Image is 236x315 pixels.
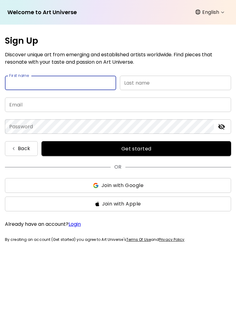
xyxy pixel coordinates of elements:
button: toggle password visibility [216,122,227,132]
img: ss [95,201,100,206]
a: Terms Of Use [126,237,151,242]
a: Login [69,221,81,228]
span: Get started [49,146,224,152]
h6: By creating an account (Get started) you agree to Art Universe's and . [5,237,231,252]
p: OR [114,163,121,171]
h5: Sign Up [5,34,38,47]
button: Back [5,141,38,156]
button: ssJoin with Google [5,178,231,193]
p: Back [18,145,30,152]
div: English [197,7,226,17]
span: Join with Apple [102,200,141,208]
button: ssJoin with Apple [5,197,231,211]
h5: Already have an account? [5,221,231,227]
img: ss [92,182,99,189]
img: Language [195,10,200,14]
span: Join with Google [101,182,144,189]
h5: Welcome to Art Universe [7,9,77,15]
button: Get started [41,141,231,156]
a: Privacy Policy [159,237,184,242]
h5: Discover unique art from emerging and established artists worldwide. Find pieces that resonate wi... [5,51,231,66]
